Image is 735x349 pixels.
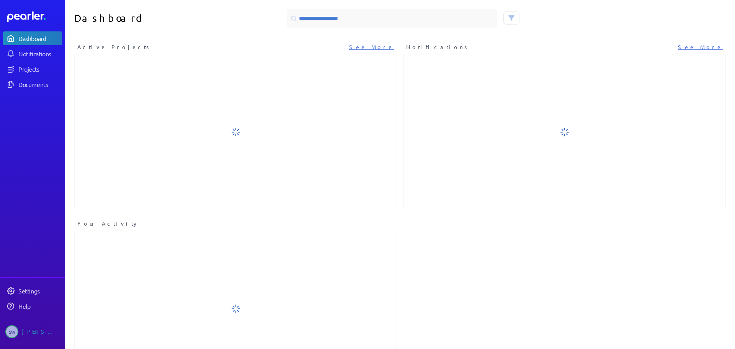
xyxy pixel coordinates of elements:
[77,43,152,51] span: Active Projects
[18,34,61,42] div: Dashboard
[7,11,62,22] a: Dashboard
[3,62,62,76] a: Projects
[3,31,62,45] a: Dashboard
[406,43,470,51] span: Notifications
[349,43,394,51] a: See More
[3,284,62,298] a: Settings
[21,325,60,338] div: [PERSON_NAME]
[5,325,18,338] span: Steve Whittington
[74,9,233,28] h1: Dashboard
[3,77,62,91] a: Documents
[3,47,62,61] a: Notifications
[18,302,61,310] div: Help
[3,322,62,341] a: SW[PERSON_NAME]
[77,220,139,228] span: Your Activity
[3,299,62,313] a: Help
[18,50,61,57] div: Notifications
[18,65,61,73] div: Projects
[678,43,723,51] a: See More
[18,287,61,295] div: Settings
[18,80,61,88] div: Documents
